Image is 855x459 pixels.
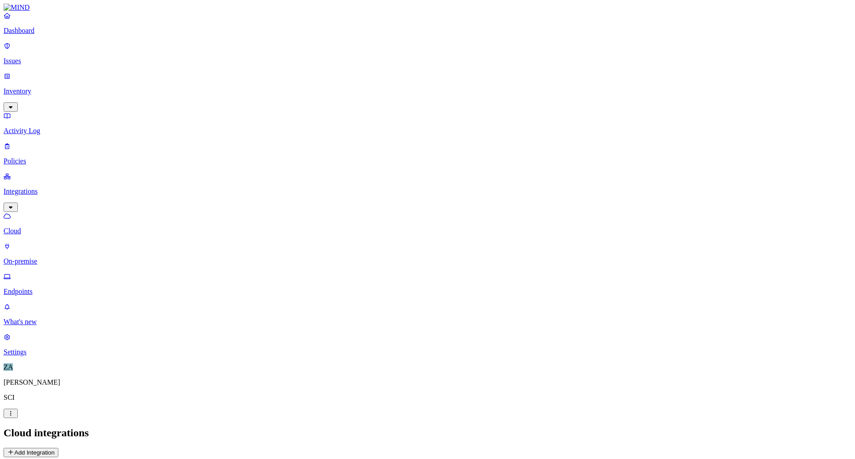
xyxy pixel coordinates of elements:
a: MIND [4,4,851,12]
p: Dashboard [4,27,851,35]
p: [PERSON_NAME] [4,378,851,386]
a: Dashboard [4,12,851,35]
img: MIND [4,4,30,12]
p: Integrations [4,187,851,195]
a: Cloud [4,212,851,235]
a: Integrations [4,172,851,211]
p: SCI [4,394,851,402]
p: On-premise [4,257,851,265]
a: Activity Log [4,112,851,135]
p: Endpoints [4,288,851,296]
a: Policies [4,142,851,165]
button: Add Integration [4,448,58,457]
a: What's new [4,303,851,326]
span: ZA [4,363,13,371]
a: Issues [4,42,851,65]
p: Policies [4,157,851,165]
p: Issues [4,57,851,65]
p: Activity Log [4,127,851,135]
a: On-premise [4,242,851,265]
p: Settings [4,348,851,356]
h2: Cloud integrations [4,427,851,439]
a: Inventory [4,72,851,110]
p: Cloud [4,227,851,235]
p: What's new [4,318,851,326]
a: Endpoints [4,272,851,296]
p: Inventory [4,87,851,95]
a: Settings [4,333,851,356]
